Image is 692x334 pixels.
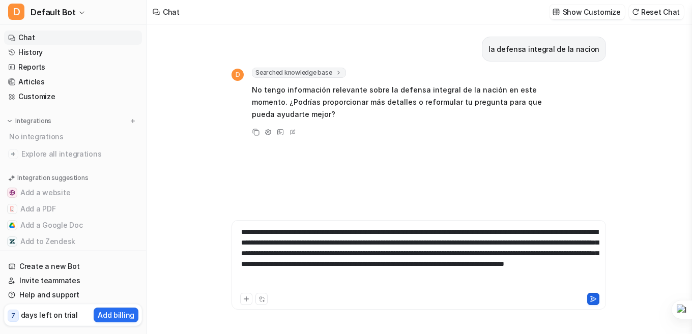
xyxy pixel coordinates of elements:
[17,173,88,183] p: Integration suggestions
[4,288,142,302] a: Help and support
[15,117,51,125] p: Integrations
[8,149,18,159] img: explore all integrations
[31,5,76,19] span: Default Bot
[163,7,180,17] div: Chat
[11,311,15,320] p: 7
[98,310,134,320] p: Add billing
[21,146,138,162] span: Explore all integrations
[4,45,142,59] a: History
[4,75,142,89] a: Articles
[6,117,13,125] img: expand menu
[94,308,138,322] button: Add billing
[9,222,15,228] img: Add a Google Doc
[9,238,15,245] img: Add to Zendesk
[4,185,142,201] button: Add a websiteAdd a website
[550,5,625,19] button: Show Customize
[4,89,142,104] a: Customize
[4,60,142,74] a: Reports
[252,68,346,78] span: Searched knowledge base
[129,117,136,125] img: menu_add.svg
[4,233,142,250] button: Add to ZendeskAdd to Zendesk
[4,147,142,161] a: Explore all integrations
[8,4,24,20] span: D
[4,217,142,233] button: Add a Google DocAdd a Google Doc
[488,43,599,55] p: la defensa integral de la nacion
[252,84,550,120] p: No tengo información relevante sobre la defensa integral de la nación en este momento. ¿Podrías p...
[553,8,560,16] img: customize
[4,116,54,126] button: Integrations
[4,201,142,217] button: Add a PDFAdd a PDF
[21,310,78,320] p: days left on trial
[563,7,621,17] p: Show Customize
[629,5,684,19] button: Reset Chat
[232,69,244,81] span: D
[4,31,142,45] a: Chat
[4,274,142,288] a: Invite teammates
[9,190,15,196] img: Add a website
[6,128,142,145] div: No integrations
[4,259,142,274] a: Create a new Bot
[632,8,639,16] img: reset
[9,206,15,212] img: Add a PDF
